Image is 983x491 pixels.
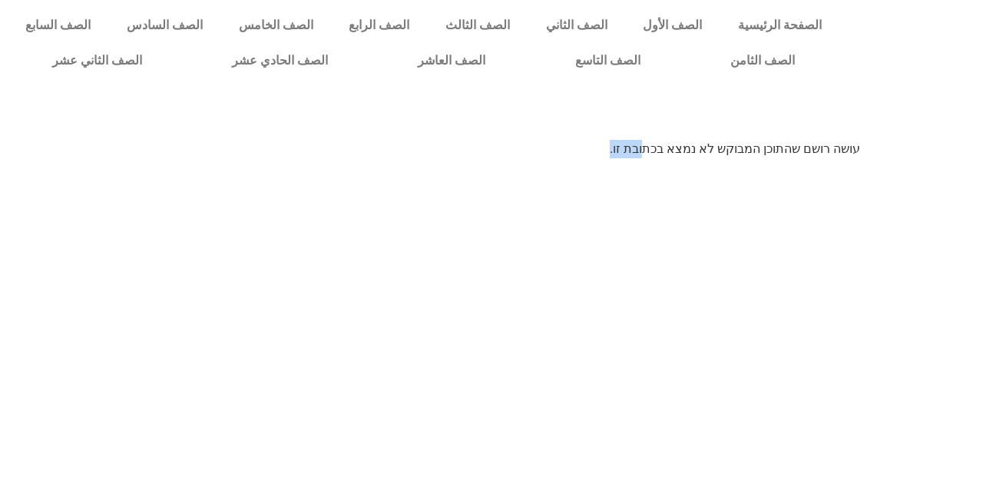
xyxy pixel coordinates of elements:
a: الصف التاسع [531,43,686,78]
a: الصف الثالث [428,8,528,43]
a: الصف الثامن [686,43,840,78]
a: الصف السابع [8,8,109,43]
p: עושה רושם שהתוכן המבוקש לא נמצא בכתובת זו. [123,140,860,158]
a: الصف الخامس [220,8,331,43]
a: الصف العاشر [373,43,531,78]
a: الصف الرابع [331,8,428,43]
a: الصف السادس [109,8,221,43]
a: الصف الحادي عشر [187,43,373,78]
a: الصف الأول [625,8,720,43]
a: الصفحة الرئيسية [720,8,840,43]
a: الصف الثاني عشر [8,43,187,78]
a: الصف الثاني [528,8,625,43]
